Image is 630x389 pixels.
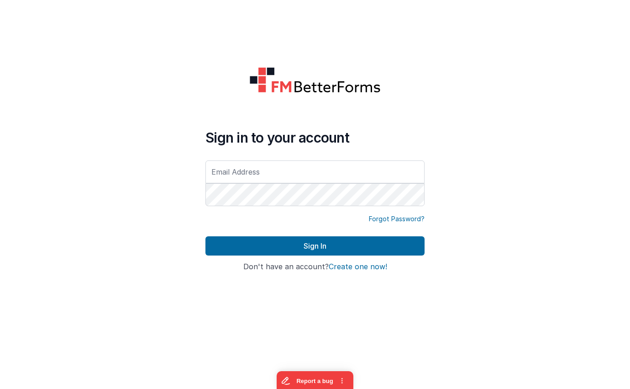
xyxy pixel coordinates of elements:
[205,160,425,183] input: Email Address
[205,236,425,256] button: Sign In
[205,263,425,271] h4: Don't have an account?
[369,214,425,224] a: Forgot Password?
[205,129,425,146] h4: Sign in to your account
[329,263,387,271] button: Create one now!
